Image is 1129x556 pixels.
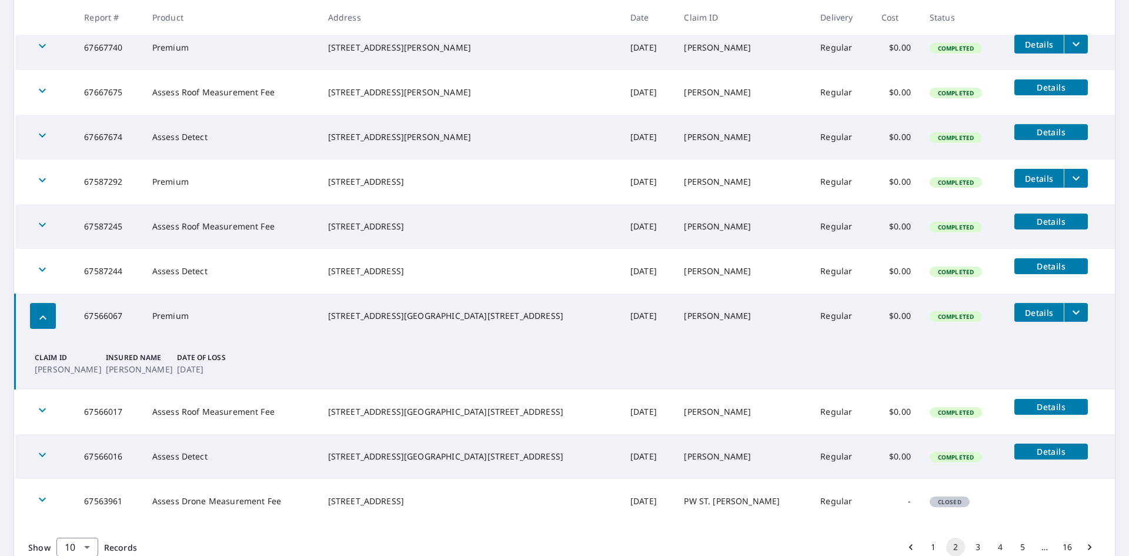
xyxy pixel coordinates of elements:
[104,542,137,553] span: Records
[328,495,612,507] div: [STREET_ADDRESS]
[621,294,674,338] td: [DATE]
[621,479,674,524] td: [DATE]
[75,204,143,249] td: 67587245
[872,249,920,294] td: $0.00
[872,115,920,159] td: $0.00
[328,310,612,322] div: [STREET_ADDRESS][GEOGRAPHIC_DATA][STREET_ADDRESS]
[811,204,872,249] td: Regular
[621,25,674,70] td: [DATE]
[811,159,872,204] td: Regular
[328,406,612,418] div: [STREET_ADDRESS][GEOGRAPHIC_DATA][STREET_ADDRESS]
[931,178,981,187] span: Completed
[1021,261,1081,272] span: Details
[143,294,319,338] td: Premium
[931,312,981,321] span: Completed
[674,70,811,115] td: [PERSON_NAME]
[1036,541,1054,553] div: …
[328,265,612,277] div: [STREET_ADDRESS]
[674,389,811,434] td: [PERSON_NAME]
[28,542,51,553] span: Show
[143,479,319,524] td: Assess Drone Measurement Fee
[674,25,811,70] td: [PERSON_NAME]
[328,131,612,143] div: [STREET_ADDRESS][PERSON_NAME]
[1064,35,1088,54] button: filesDropdownBtn-67667740
[872,25,920,70] td: $0.00
[621,159,674,204] td: [DATE]
[811,434,872,479] td: Regular
[75,25,143,70] td: 67667740
[75,70,143,115] td: 67667675
[328,451,612,462] div: [STREET_ADDRESS][GEOGRAPHIC_DATA][STREET_ADDRESS]
[177,352,243,363] p: Date of Loss
[872,70,920,115] td: $0.00
[143,249,319,294] td: Assess Detect
[621,389,674,434] td: [DATE]
[1021,216,1081,227] span: Details
[143,70,319,115] td: Assess Roof Measurement Fee
[811,115,872,159] td: Regular
[931,408,981,417] span: Completed
[1021,126,1081,138] span: Details
[811,249,872,294] td: Regular
[106,363,172,375] p: [PERSON_NAME]
[328,221,612,232] div: [STREET_ADDRESS]
[75,479,143,524] td: 67563961
[75,294,143,338] td: 67566067
[811,479,872,524] td: Regular
[674,159,811,204] td: [PERSON_NAME]
[872,479,920,524] td: -
[143,389,319,434] td: Assess Roof Measurement Fee
[1014,399,1088,415] button: detailsBtn-67566017
[1014,79,1088,95] button: detailsBtn-67667675
[143,25,319,70] td: Premium
[872,434,920,479] td: $0.00
[872,294,920,338] td: $0.00
[674,204,811,249] td: [PERSON_NAME]
[1014,214,1088,229] button: detailsBtn-67587245
[621,249,674,294] td: [DATE]
[1014,444,1088,460] button: detailsBtn-67566016
[931,134,981,142] span: Completed
[1014,35,1064,54] button: detailsBtn-67667740
[621,115,674,159] td: [DATE]
[75,115,143,159] td: 67667674
[621,70,674,115] td: [DATE]
[674,249,811,294] td: [PERSON_NAME]
[931,89,981,97] span: Completed
[143,159,319,204] td: Premium
[1014,303,1064,322] button: detailsBtn-67566067
[621,204,674,249] td: [DATE]
[811,70,872,115] td: Regular
[931,453,981,461] span: Completed
[75,434,143,479] td: 67566016
[811,25,872,70] td: Regular
[1064,169,1088,188] button: filesDropdownBtn-67587292
[872,389,920,434] td: $0.00
[1064,303,1088,322] button: filesDropdownBtn-67566067
[1014,124,1088,140] button: detailsBtn-67667674
[143,115,319,159] td: Assess Detect
[106,352,172,363] p: Insured Name
[931,268,981,276] span: Completed
[674,294,811,338] td: [PERSON_NAME]
[1021,307,1057,318] span: Details
[328,176,612,188] div: [STREET_ADDRESS]
[1021,39,1057,50] span: Details
[1021,173,1057,184] span: Details
[75,159,143,204] td: 67587292
[872,204,920,249] td: $0.00
[931,498,968,506] span: Closed
[75,389,143,434] td: 67566017
[143,434,319,479] td: Assess Detect
[931,223,981,231] span: Completed
[1021,82,1081,93] span: Details
[1021,446,1081,457] span: Details
[621,434,674,479] td: [DATE]
[328,86,612,98] div: [STREET_ADDRESS][PERSON_NAME]
[1014,258,1088,274] button: detailsBtn-67587244
[35,352,101,363] p: Claim ID
[811,294,872,338] td: Regular
[1021,401,1081,412] span: Details
[143,204,319,249] td: Assess Roof Measurement Fee
[35,363,101,375] p: [PERSON_NAME]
